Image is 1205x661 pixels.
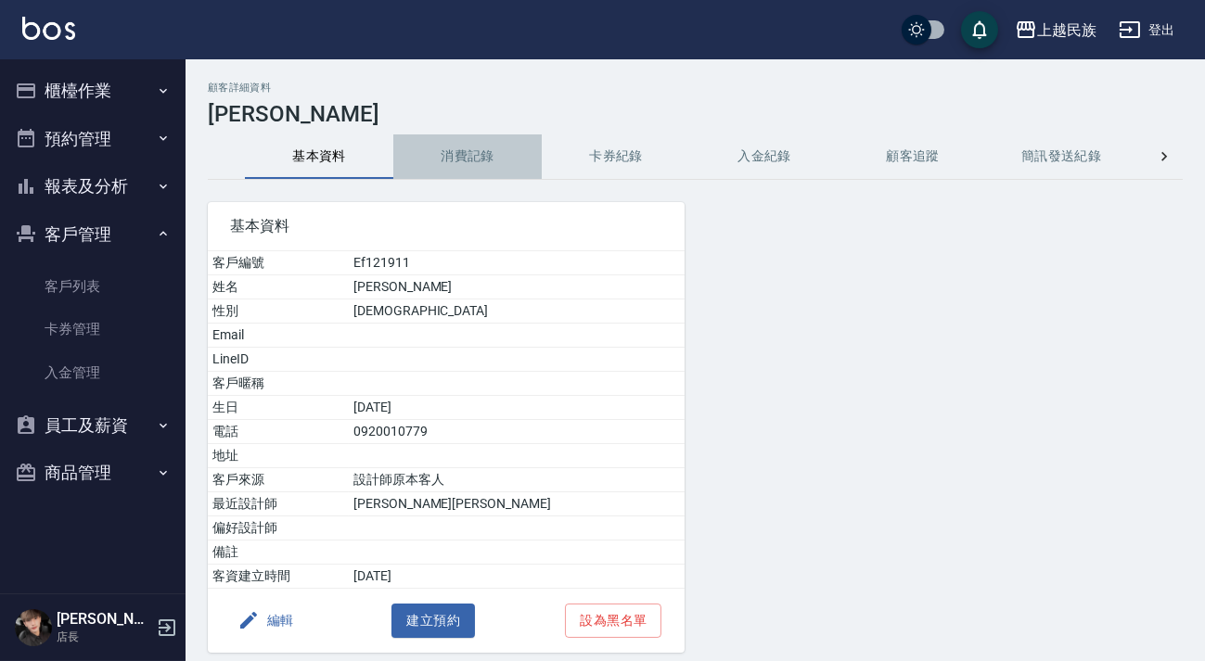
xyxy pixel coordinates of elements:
td: 備註 [208,540,349,565]
img: Logo [22,17,75,40]
a: 卡券管理 [7,308,178,350]
td: 性別 [208,299,349,324]
a: 入金管理 [7,351,178,394]
td: Email [208,324,349,348]
td: 電話 [208,420,349,444]
td: [PERSON_NAME][PERSON_NAME] [349,492,684,516]
button: 上越民族 [1007,11,1104,49]
a: 客戶列表 [7,265,178,308]
button: 員工及薪資 [7,401,178,450]
button: 櫃檯作業 [7,67,178,115]
td: LineID [208,348,349,372]
td: 最近設計師 [208,492,349,516]
td: Ef121911 [349,251,684,275]
button: 簡訊發送紀錄 [987,134,1135,179]
button: 報表及分析 [7,162,178,210]
td: 客戶暱稱 [208,372,349,396]
td: [PERSON_NAME] [349,275,684,299]
p: 店長 [57,629,151,645]
button: 卡券紀錄 [542,134,690,179]
td: 0920010779 [349,420,684,444]
td: 客戶編號 [208,251,349,275]
h5: [PERSON_NAME] [57,610,151,629]
div: 上越民族 [1037,19,1096,42]
td: 設計師原本客人 [349,468,684,492]
button: 顧客追蹤 [839,134,987,179]
td: [DATE] [349,396,684,420]
h2: 顧客詳細資料 [208,82,1183,94]
td: 姓名 [208,275,349,299]
td: [DATE] [349,565,684,589]
button: 基本資料 [245,134,393,179]
td: 偏好設計師 [208,516,349,540]
td: [DEMOGRAPHIC_DATA] [349,299,684,324]
button: 消費記錄 [393,134,542,179]
button: 預約管理 [7,115,178,163]
h3: [PERSON_NAME] [208,101,1183,127]
button: save [961,11,998,48]
img: Person [15,609,52,646]
button: 設為黑名單 [565,604,661,638]
button: 商品管理 [7,449,178,497]
button: 入金紀錄 [690,134,839,179]
span: 基本資料 [230,217,662,235]
td: 客戶來源 [208,468,349,492]
td: 地址 [208,444,349,468]
td: 生日 [208,396,349,420]
button: 登出 [1111,13,1183,47]
button: 客戶管理 [7,210,178,259]
td: 客資建立時間 [208,565,349,589]
button: 建立預約 [391,604,475,638]
button: 編輯 [230,604,301,638]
